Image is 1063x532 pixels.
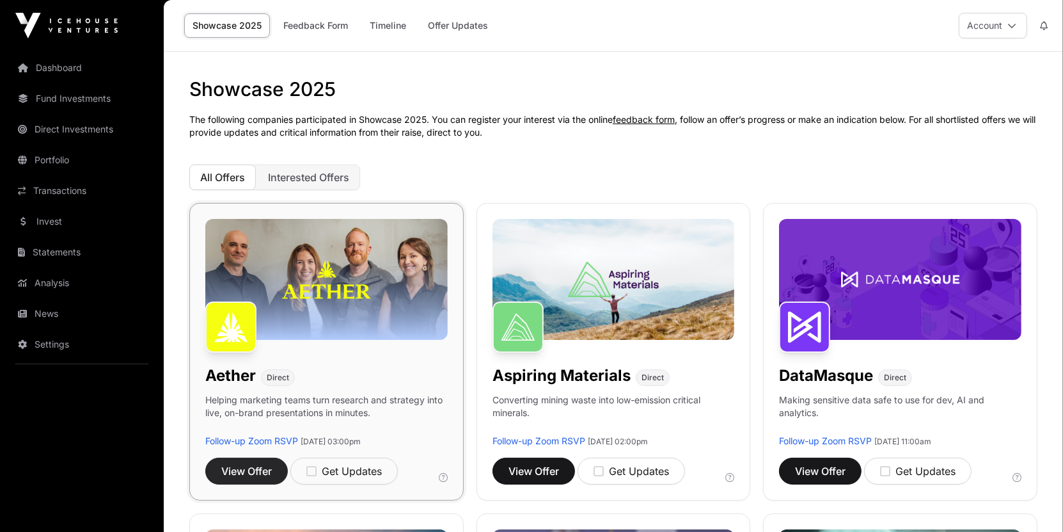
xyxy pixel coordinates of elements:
p: The following companies participated in Showcase 2025. You can register your interest via the onl... [189,113,1037,139]
span: Interested Offers [268,171,349,184]
button: Get Updates [290,458,398,485]
a: Analysis [10,269,154,297]
button: Interested Offers [257,165,360,190]
span: View Offer [508,463,559,479]
span: Direct [642,373,664,383]
iframe: Chat Widget [999,471,1063,532]
a: Follow-up Zoom RSVP [492,435,585,446]
img: Aether [205,302,256,353]
button: All Offers [189,165,256,190]
span: Direct [884,373,906,383]
img: Aether-Banner.jpg [205,219,448,340]
span: View Offer [795,463,846,479]
h1: Aspiring Materials [492,366,631,386]
span: [DATE] 11:00am [874,437,931,446]
div: Get Updates [880,463,956,479]
img: DataMasque [779,302,830,353]
a: Portfolio [10,146,154,174]
a: Statements [10,238,154,266]
button: Get Updates [864,458,972,485]
span: All Offers [200,171,245,184]
span: [DATE] 02:00pm [588,437,648,446]
a: Fund Investments [10,85,154,113]
a: News [10,300,154,328]
button: Get Updates [578,458,685,485]
span: [DATE] 03:00pm [301,437,361,446]
a: Showcase 2025 [184,13,270,38]
div: Get Updates [594,463,669,479]
a: Follow-up Zoom RSVP [205,435,298,446]
img: Aspiring Materials [492,302,544,353]
div: Get Updates [306,463,382,479]
button: View Offer [779,458,862,485]
a: Timeline [361,13,414,38]
img: DataMasque-Banner.jpg [779,219,1021,340]
span: View Offer [221,463,272,479]
a: Direct Investments [10,115,154,143]
h1: Showcase 2025 [189,77,1037,101]
p: Converting mining waste into low-emission critical minerals. [492,394,735,435]
h1: Aether [205,366,256,386]
h1: DataMasque [779,366,873,386]
a: Offer Updates [420,13,496,38]
span: Direct [267,373,289,383]
a: Settings [10,330,154,359]
a: feedback form [613,114,675,125]
button: View Offer [205,458,288,485]
p: Helping marketing teams turn research and strategy into live, on-brand presentations in minutes. [205,394,448,435]
p: Making sensitive data safe to use for dev, AI and analytics. [779,394,1021,435]
a: Follow-up Zoom RSVP [779,435,872,446]
a: Transactions [10,177,154,205]
img: Icehouse Ventures Logo [15,13,118,38]
button: Account [959,13,1027,38]
a: Invest [10,207,154,236]
button: View Offer [492,458,575,485]
img: Aspiring-Banner.jpg [492,219,735,340]
a: Feedback Form [275,13,356,38]
a: Dashboard [10,54,154,82]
